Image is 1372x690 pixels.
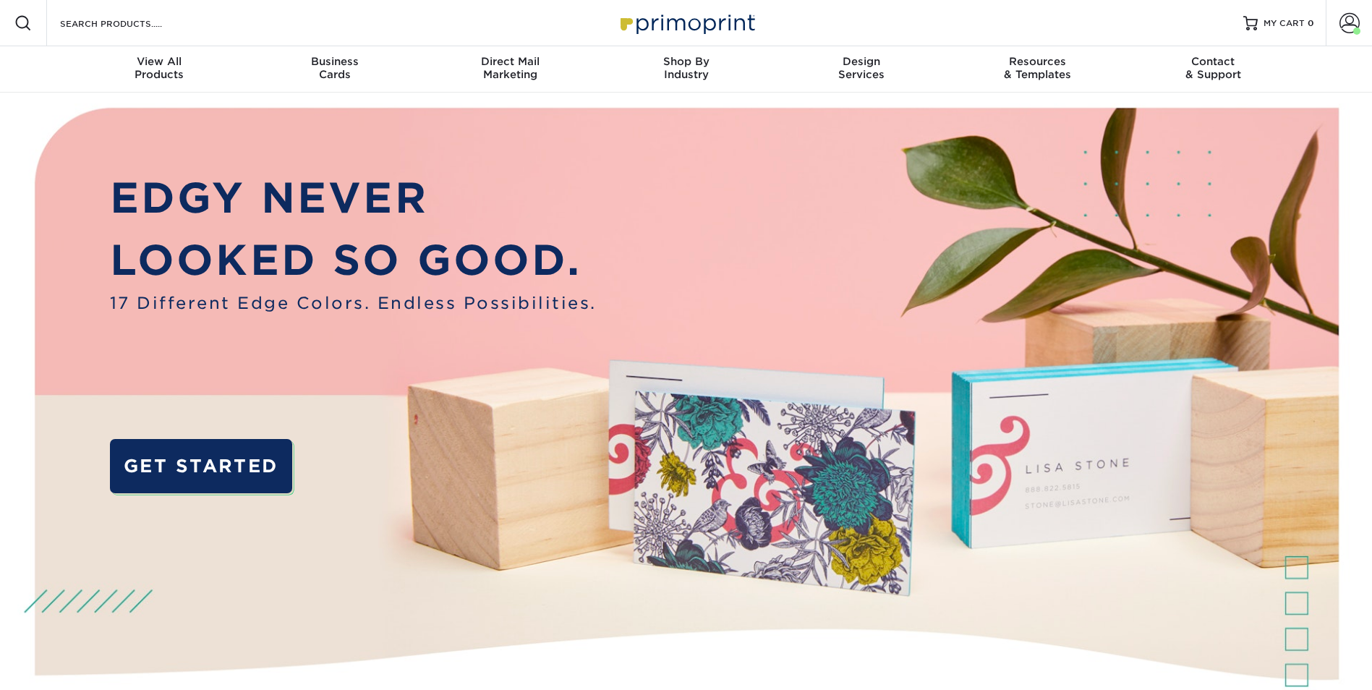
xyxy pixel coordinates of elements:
[1125,46,1301,93] a: Contact& Support
[72,46,247,93] a: View AllProducts
[247,55,422,81] div: Cards
[950,46,1125,93] a: Resources& Templates
[247,55,422,68] span: Business
[1125,55,1301,81] div: & Support
[614,7,759,38] img: Primoprint
[72,55,247,68] span: View All
[598,55,774,68] span: Shop By
[1308,18,1314,28] span: 0
[247,46,422,93] a: BusinessCards
[950,55,1125,68] span: Resources
[110,291,597,315] span: 17 Different Edge Colors. Endless Possibilities.
[72,55,247,81] div: Products
[774,46,950,93] a: DesignServices
[110,167,597,229] p: EDGY NEVER
[598,55,774,81] div: Industry
[950,55,1125,81] div: & Templates
[598,46,774,93] a: Shop ByIndustry
[110,439,292,493] a: GET STARTED
[422,55,598,81] div: Marketing
[1125,55,1301,68] span: Contact
[422,55,598,68] span: Direct Mail
[774,55,950,68] span: Design
[110,229,597,291] p: LOOKED SO GOOD.
[422,46,598,93] a: Direct MailMarketing
[774,55,950,81] div: Services
[59,14,200,32] input: SEARCH PRODUCTS.....
[1264,17,1305,30] span: MY CART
